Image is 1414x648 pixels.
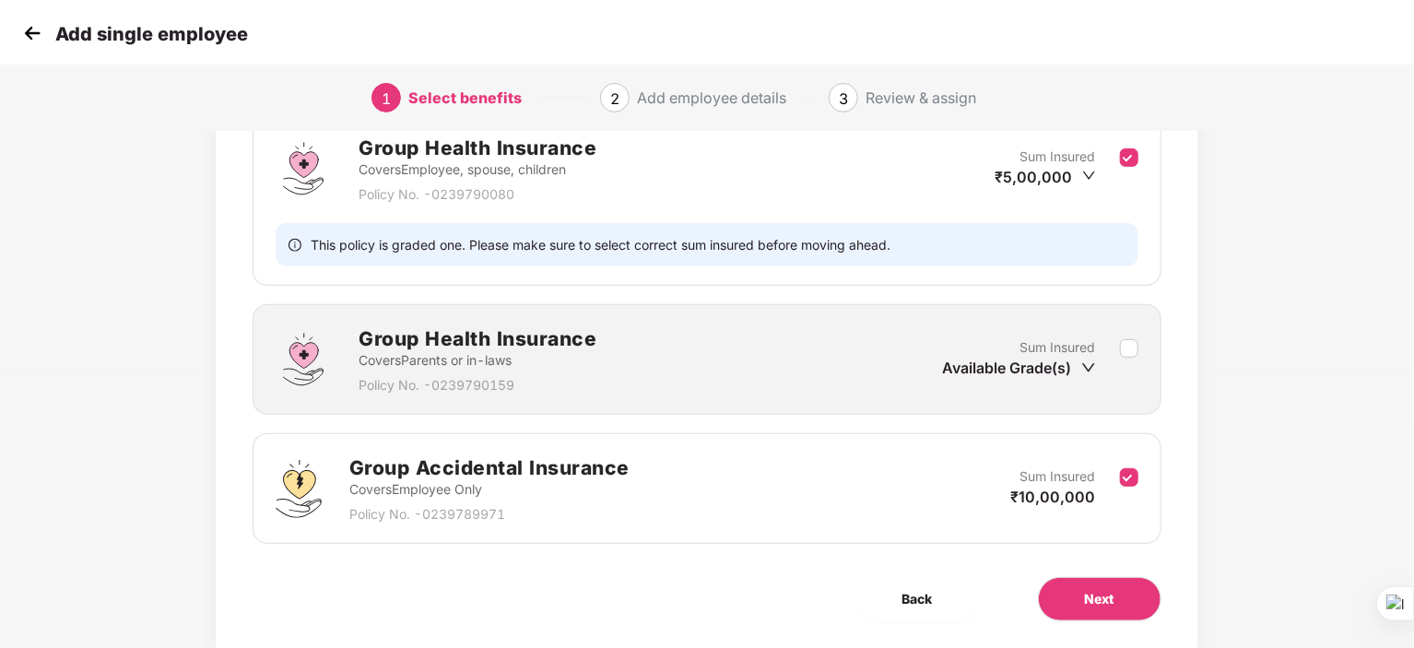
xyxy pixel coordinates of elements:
[359,375,596,395] p: Policy No. - 0239790159
[359,324,596,354] h2: Group Health Insurance
[18,19,46,47] img: svg+xml;base64,PHN2ZyB4bWxucz0iaHR0cDovL3d3dy53My5vcmcvMjAwMC9zdmciIHdpZHRoPSIzMCIgaGVpZ2h0PSIzMC...
[311,236,890,253] span: This policy is graded one. Please make sure to select correct sum insured before moving ahead.
[276,332,331,387] img: svg+xml;base64,PHN2ZyBpZD0iR3JvdXBfSGVhbHRoX0luc3VyYW5jZSIgZGF0YS1uYW1lPSJHcm91cCBIZWFsdGggSW5zdX...
[349,504,630,524] p: Policy No. - 0239789971
[359,350,596,371] p: Covers Parents or in-laws
[1020,466,1096,487] p: Sum Insured
[276,141,331,196] img: svg+xml;base64,PHN2ZyBpZD0iR3JvdXBfSGVhbHRoX0luc3VyYW5jZSIgZGF0YS1uYW1lPSJHcm91cCBIZWFsdGggSW5zdX...
[359,133,596,163] h2: Group Health Insurance
[359,159,596,180] p: Covers Employee, spouse, children
[349,479,630,500] p: Covers Employee Only
[996,167,1096,187] div: ₹5,00,000
[866,83,976,112] div: Review & assign
[856,577,979,621] button: Back
[1081,360,1096,375] span: down
[943,358,1096,378] div: Available Grade(s)
[289,236,301,253] span: info-circle
[610,89,619,108] span: 2
[1082,169,1096,183] span: down
[55,23,248,45] p: Add single employee
[1085,589,1114,609] span: Next
[1020,337,1096,358] p: Sum Insured
[408,83,522,112] div: Select benefits
[902,589,933,609] span: Back
[349,453,630,483] h2: Group Accidental Insurance
[839,89,848,108] span: 3
[1020,147,1096,167] p: Sum Insured
[359,184,596,205] p: Policy No. - 0239790080
[382,89,391,108] span: 1
[276,460,321,518] img: svg+xml;base64,PHN2ZyB4bWxucz0iaHR0cDovL3d3dy53My5vcmcvMjAwMC9zdmciIHdpZHRoPSI0OS4zMjEiIGhlaWdodD...
[1011,488,1096,506] span: ₹10,00,000
[1038,577,1161,621] button: Next
[637,83,786,112] div: Add employee details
